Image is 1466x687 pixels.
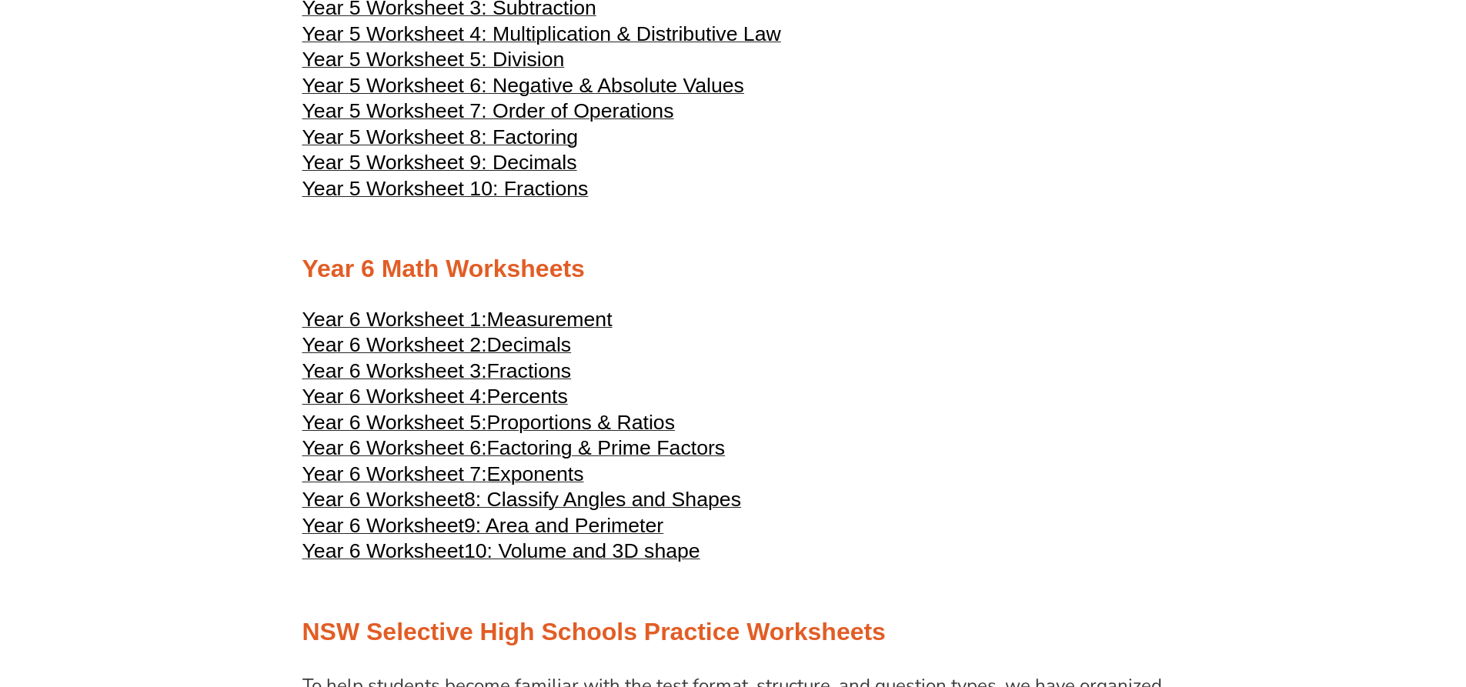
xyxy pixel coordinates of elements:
[302,469,584,485] a: Year 6 Worksheet 7:Exponents
[302,48,565,71] span: Year 5 Worksheet 5: Division
[302,177,589,200] span: Year 5 Worksheet 10: Fractions
[487,308,613,331] span: Measurement
[1210,513,1466,687] iframe: Chat Widget
[302,158,577,173] a: Year 5 Worksheet 9: Decimals
[487,436,726,459] span: Factoring & Prime Factors
[302,411,487,434] span: Year 6 Worksheet 5:
[302,74,744,97] span: Year 5 Worksheet 6: Negative & Absolute Values
[302,385,487,408] span: Year 6 Worksheet 4:
[487,411,675,434] span: Proportions & Ratios
[302,514,464,537] span: Year 6 Worksheet
[302,315,613,330] a: Year 6 Worksheet 1:Measurement
[302,462,487,485] span: Year 6 Worksheet 7:
[464,488,741,511] span: 8: Classify Angles and Shapes
[487,359,572,382] span: Fractions
[302,436,487,459] span: Year 6 Worksheet 6:
[464,514,663,537] span: 9: Area and Perimeter
[302,616,1164,649] h2: NSW Selective High Schools Practice Worksheets
[302,359,487,382] span: Year 6 Worksheet 3:
[487,462,584,485] span: Exponents
[302,132,579,148] a: Year 5 Worksheet 8: Factoring
[302,521,664,536] a: Year 6 Worksheet9: Area and Perimeter
[302,81,744,96] a: Year 5 Worksheet 6: Negative & Absolute Values
[302,3,596,18] a: Year 5 Worksheet 3: Subtraction
[487,385,568,408] span: Percents
[302,22,781,45] span: Year 5 Worksheet 4: Multiplication & Distributive Law
[487,333,572,356] span: Decimals
[302,125,579,148] span: Year 5 Worksheet 8: Factoring
[302,308,487,331] span: Year 6 Worksheet 1:
[302,184,589,199] a: Year 5 Worksheet 10: Fractions
[302,340,572,355] a: Year 6 Worksheet 2:Decimals
[302,366,572,382] a: Year 6 Worksheet 3:Fractions
[302,418,676,433] a: Year 6 Worksheet 5:Proportions & Ratios
[302,99,674,122] span: Year 5 Worksheet 7: Order of Operations
[302,55,565,70] a: Year 5 Worksheet 5: Division
[302,539,464,562] span: Year 6 Worksheet
[302,151,577,174] span: Year 5 Worksheet 9: Decimals
[302,333,487,356] span: Year 6 Worksheet 2:
[302,546,700,562] a: Year 6 Worksheet10: Volume and 3D shape
[302,253,1164,285] h2: Year 6 Math Worksheets
[302,443,726,459] a: Year 6 Worksheet 6:Factoring & Prime Factors
[302,488,464,511] span: Year 6 Worksheet
[464,539,700,562] span: 10: Volume and 3D shape
[302,495,742,510] a: Year 6 Worksheet8: Classify Angles and Shapes
[302,106,674,122] a: Year 5 Worksheet 7: Order of Operations
[302,392,568,407] a: Year 6 Worksheet 4:Percents
[302,29,781,45] a: Year 5 Worksheet 4: Multiplication & Distributive Law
